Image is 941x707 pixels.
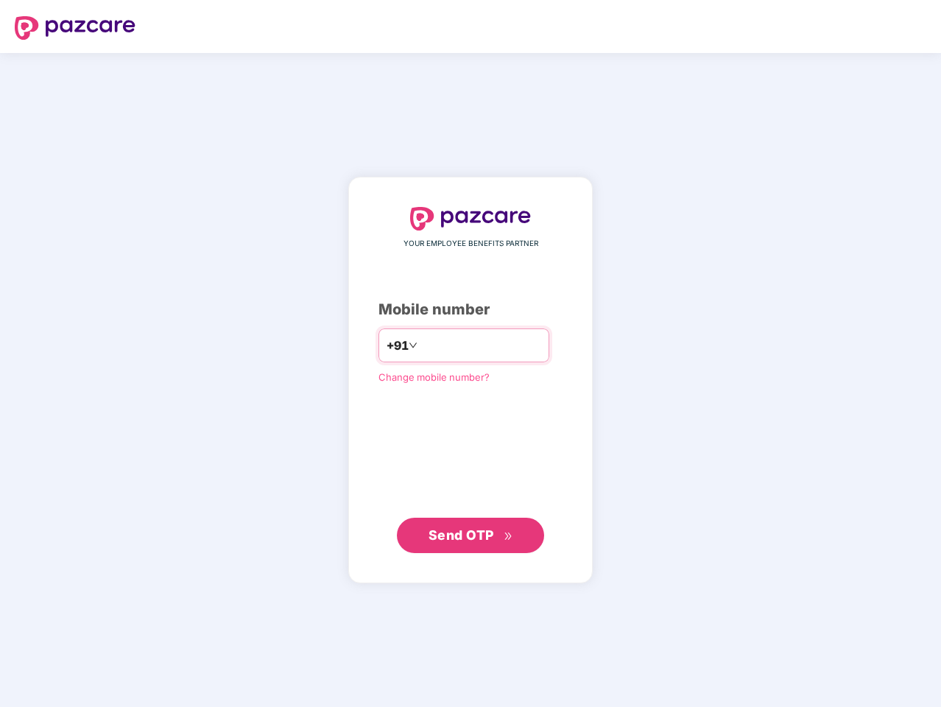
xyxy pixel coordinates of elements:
div: Mobile number [378,298,563,321]
span: down [409,341,417,350]
img: logo [410,207,531,231]
a: Change mobile number? [378,371,490,383]
button: Send OTPdouble-right [397,518,544,553]
span: double-right [504,532,513,541]
span: Send OTP [429,527,494,543]
span: YOUR EMPLOYEE BENEFITS PARTNER [403,238,538,250]
img: logo [15,16,135,40]
span: +91 [387,337,409,355]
